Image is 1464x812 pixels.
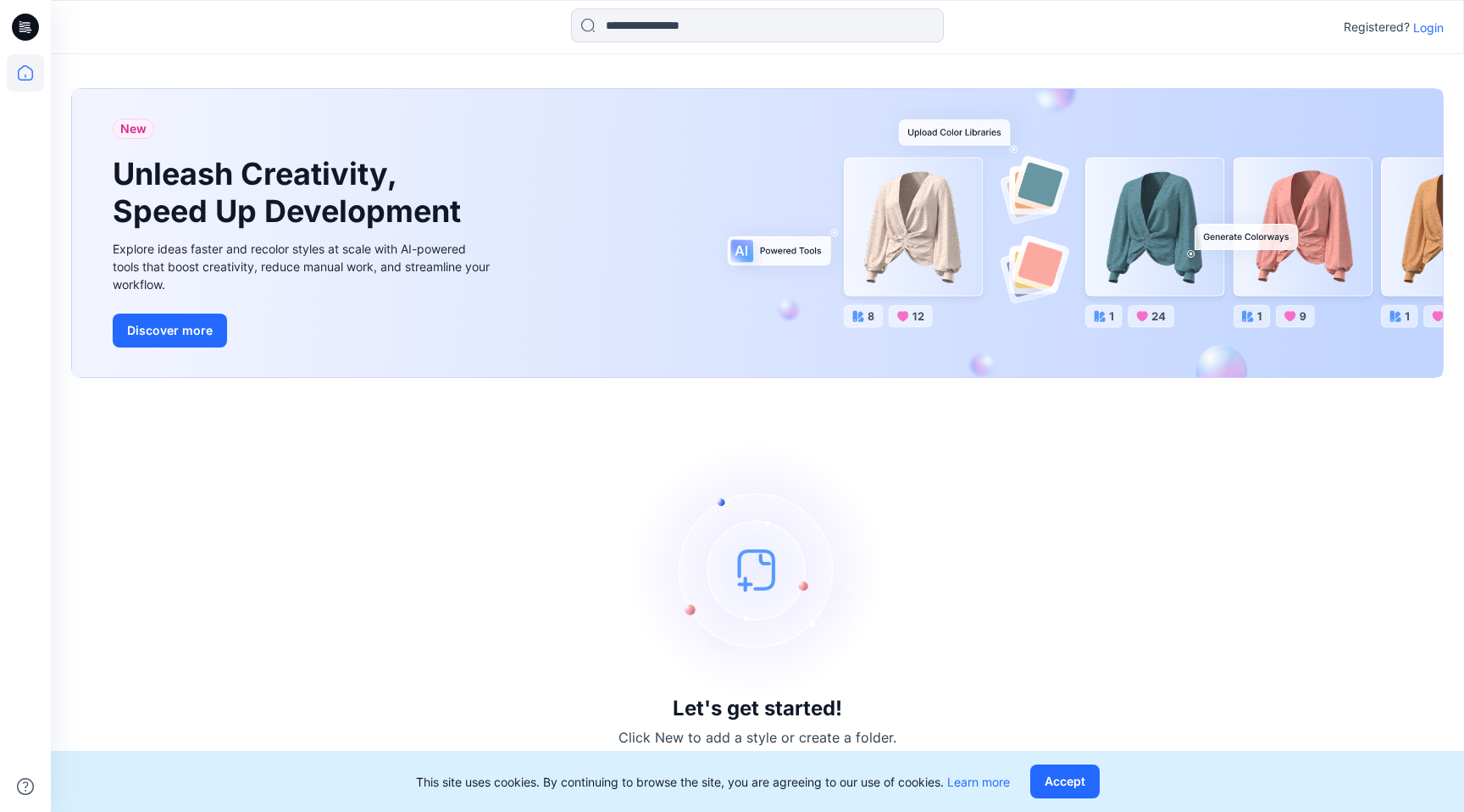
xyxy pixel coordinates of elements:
p: Login [1413,19,1444,36]
a: Discover more [113,314,494,348]
h3: Let's get started! [673,697,842,720]
a: Learn more [947,775,1010,789]
span: New [120,119,147,139]
div: Explore ideas faster and recolor styles at scale with AI-powered tools that boost creativity, red... [113,240,494,293]
p: Click New to add a style or create a folder. [618,727,896,748]
p: Registered? [1344,17,1410,37]
button: Discover more [113,314,227,348]
button: Accept [1030,765,1100,798]
img: empty-state-image.svg [630,442,884,697]
h1: Unleash Creativity, Speed Up Development [113,156,469,229]
p: This site uses cookies. By continuing to browse the site, you are agreeing to our use of cookies. [416,773,1010,791]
